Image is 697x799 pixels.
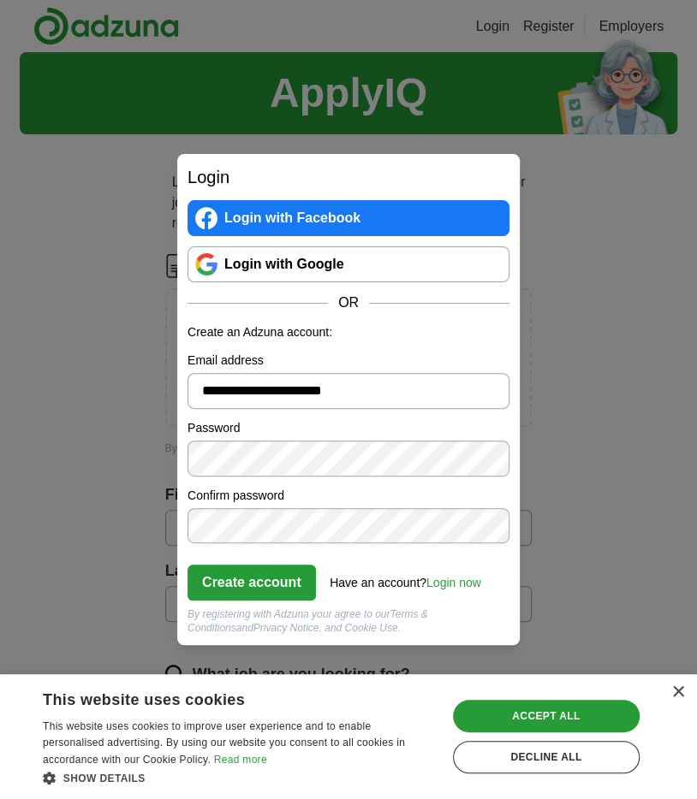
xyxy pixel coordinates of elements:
[426,576,481,589] a: Login now
[43,684,392,710] div: This website uses cookies
[188,608,428,634] a: Terms & Conditions
[188,607,509,635] div: By registering with Adzuna your agree to our and , and Cookie Use.
[63,772,146,784] span: Show details
[253,622,319,634] a: Privacy Notice
[214,754,267,766] a: Read more, opens a new window
[453,700,640,732] div: Accept all
[188,419,509,437] label: Password
[188,352,509,370] label: Email address
[330,564,481,592] div: Have an account?
[43,769,435,786] div: Show details
[188,487,509,505] label: Confirm password
[188,164,509,190] h2: Login
[188,200,509,236] a: Login with Facebook
[671,686,684,699] div: Close
[188,565,316,601] button: Create account
[328,293,369,313] span: OR
[188,323,509,341] p: Create an Adzuna account:
[188,246,509,282] a: Login with Google
[43,720,405,766] span: This website uses cookies to improve user experience and to enable personalised advertising. By u...
[453,741,640,773] div: Decline all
